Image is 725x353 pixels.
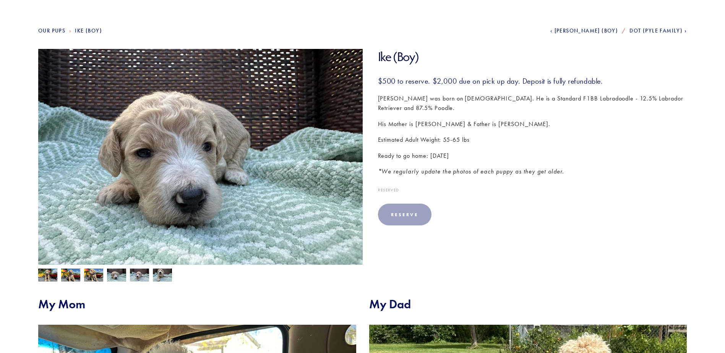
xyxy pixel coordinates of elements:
a: Dot (Pyle Family) [629,28,687,34]
h3: $500 to reserve. $2,000 due on pick up day. Deposit is fully refundable. [378,76,687,86]
img: Ike 6.jpg [61,269,80,283]
span: Dot (Pyle Family) [629,28,683,34]
img: Ike 2.jpg [130,269,149,283]
p: [PERSON_NAME] was born on [DEMOGRAPHIC_DATA]. He is a Standard F1BB Labradoodle - 12.5% Labrador ... [378,94,687,113]
h2: My Dad [369,297,687,311]
a: Our Pups [38,28,65,34]
img: Ike 4.jpg [38,269,57,283]
span: [PERSON_NAME] (Boy) [555,28,618,34]
p: His Mother is [PERSON_NAME] & Father is [PERSON_NAME]. [378,119,687,129]
div: Reserve [391,212,418,217]
p: Estimated Adult Weight: 55-65 lbs [378,135,687,145]
h1: Ike (Boy) [378,49,687,65]
a: Ike (Boy) [75,28,102,34]
img: Ike 1.jpg [107,268,126,283]
h2: My Mom [38,297,356,311]
a: [PERSON_NAME] (Boy) [550,28,618,34]
img: Ike 1.jpg [38,35,363,279]
p: Ready to go home: [DATE] [378,151,687,161]
div: Reserved [378,188,687,192]
em: *We regularly update the photos of each puppy as they get older. [378,168,564,175]
div: Reserve [378,204,431,225]
img: Ike 5.jpg [84,269,103,283]
img: Ike 3.jpg [153,269,172,283]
